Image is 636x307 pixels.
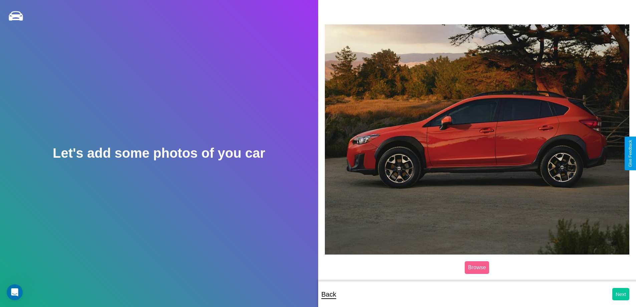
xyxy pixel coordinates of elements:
[612,288,629,300] button: Next
[325,24,630,254] img: posted
[7,284,23,300] iframe: Intercom live chat
[322,288,336,300] p: Back
[53,146,265,161] h2: Let's add some photos of you car
[628,140,633,167] div: Give Feedback
[465,261,489,274] label: Browse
